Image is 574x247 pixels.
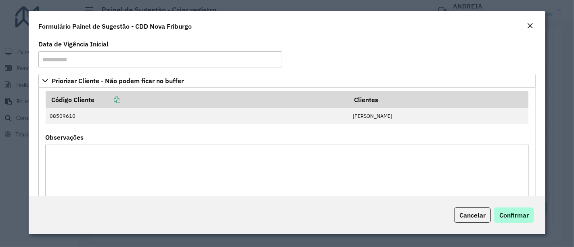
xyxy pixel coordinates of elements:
label: Data de Vigência Inicial [38,39,109,49]
span: Confirmar [499,211,529,219]
label: Observações [45,132,84,142]
button: Close [524,21,536,31]
button: Confirmar [494,207,534,223]
a: Copiar [94,96,120,104]
span: Cancelar [459,211,486,219]
h4: Formulário Painel de Sugestão - CDD Nova Friburgo [38,21,192,31]
td: 08509610 [46,108,349,124]
span: Priorizar Cliente - Não podem ficar no buffer [52,77,184,84]
td: [PERSON_NAME] [349,108,529,124]
button: Cancelar [454,207,491,223]
th: Código Cliente [46,91,349,108]
th: Clientes [349,91,529,108]
a: Priorizar Cliente - Não podem ficar no buffer [38,74,536,88]
div: Priorizar Cliente - Não podem ficar no buffer [38,88,536,223]
em: Fechar [527,23,533,29]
